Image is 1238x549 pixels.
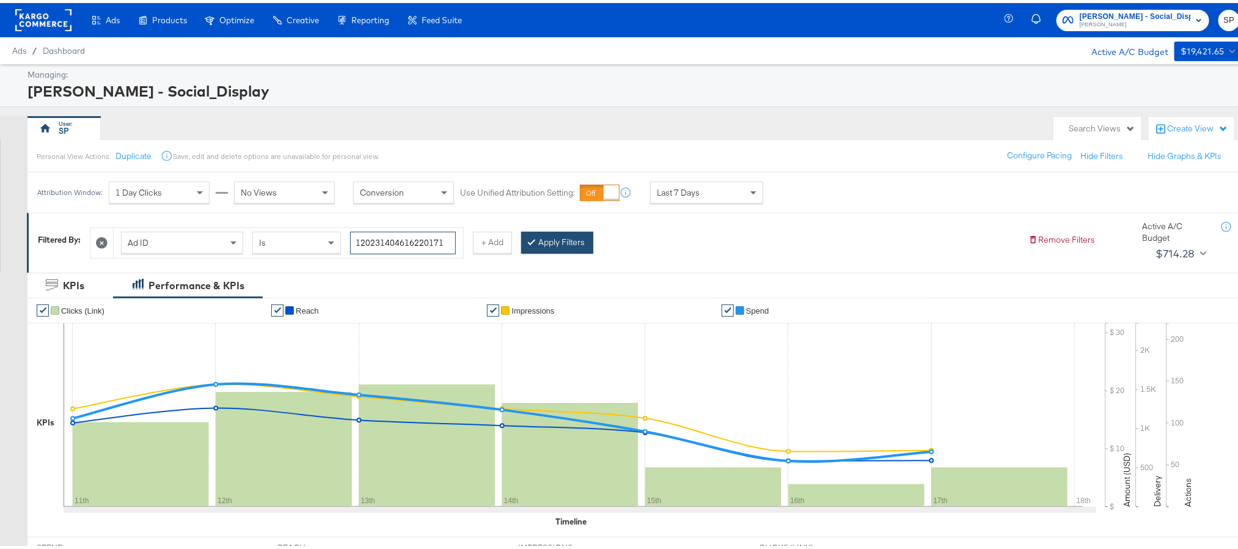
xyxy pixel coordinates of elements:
[1080,7,1191,20] span: [PERSON_NAME] - Social_Display
[487,301,499,314] a: ✔
[360,184,404,195] span: Conversion
[1028,231,1095,243] button: Remove Filters
[59,122,69,134] div: SP
[1152,473,1163,504] text: Delivery
[998,142,1080,164] button: Configure Pacing
[241,184,277,195] span: No Views
[61,303,104,312] span: Clicks (Link)
[173,149,379,158] div: Save, edit and delete options are unavailable for personal view.
[1121,450,1132,504] text: Amount (USD)
[422,12,462,22] span: Feed Suite
[1080,147,1123,159] button: Hide Filters
[287,12,319,22] span: Creative
[115,184,162,195] span: 1 Day Clicks
[1156,241,1195,260] div: $714.28
[1057,7,1209,28] button: [PERSON_NAME] - Social_Display[PERSON_NAME]
[27,78,1237,98] div: [PERSON_NAME] - Social_Display
[296,303,319,312] span: Reach
[1223,10,1235,24] span: SP
[43,43,85,53] a: Dashboard
[1142,218,1209,240] div: Active A/C Budget
[1181,41,1225,56] div: $19,421.65
[37,414,54,426] div: KPIs
[219,12,254,22] span: Optimize
[128,234,148,245] span: Ad ID
[1167,120,1228,132] div: Create View
[259,234,266,245] span: Is
[271,301,284,314] a: ✔
[1148,147,1222,159] button: Hide Graphs & KPIs
[152,12,187,22] span: Products
[27,66,1237,78] div: Managing:
[37,301,49,314] a: ✔
[657,184,700,195] span: Last 7 Days
[1182,475,1193,504] text: Actions
[1069,120,1135,131] div: Search Views
[1080,17,1191,27] span: [PERSON_NAME]
[555,513,587,525] div: Timeline
[511,303,554,312] span: Impressions
[63,276,84,290] div: KPIs
[746,303,769,312] span: Spend
[38,231,81,243] div: Filtered By:
[521,229,593,251] button: Apply Filters
[351,12,389,22] span: Reporting
[148,276,244,290] div: Performance & KPIs
[350,229,456,251] input: Enter a search term
[37,185,103,194] div: Attribution Window:
[473,229,512,251] button: + Add
[1151,241,1209,260] button: $714.28
[460,184,575,196] label: Use Unified Attribution Setting:
[26,43,43,53] span: /
[12,43,26,53] span: Ads
[115,147,152,159] button: Duplicate
[722,301,734,314] a: ✔
[1079,39,1168,57] div: Active A/C Budget
[106,12,120,22] span: Ads
[37,149,111,158] div: Personal View Actions:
